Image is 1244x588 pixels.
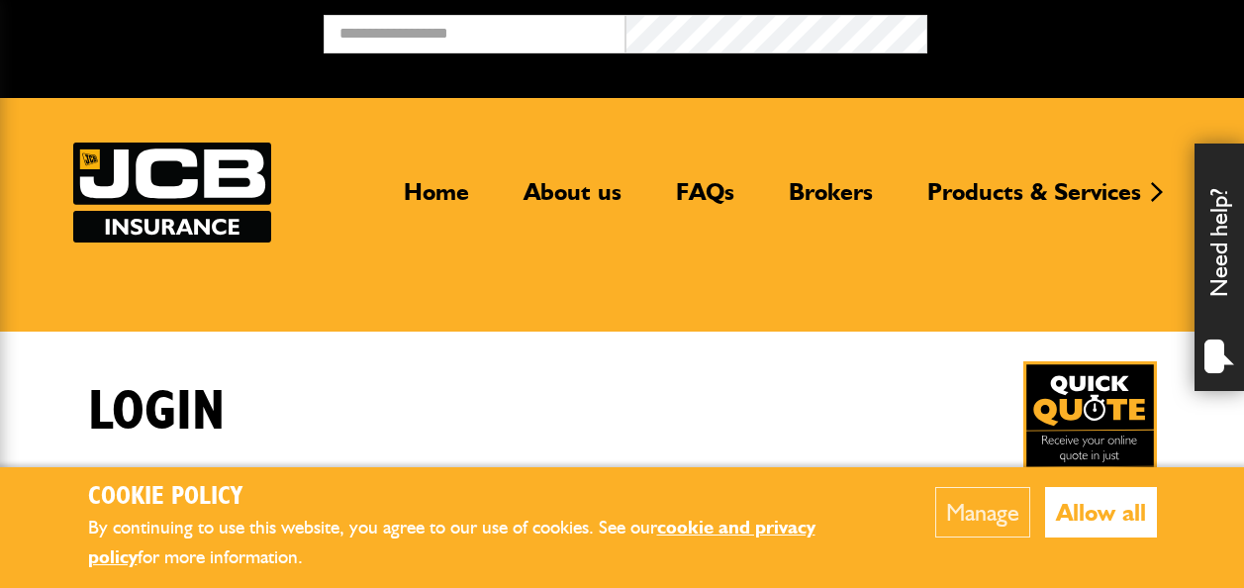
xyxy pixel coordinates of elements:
button: Broker Login [927,15,1229,46]
img: Quick Quote [1023,361,1157,495]
a: JCB Insurance Services [73,143,271,243]
button: Manage [935,487,1030,538]
h1: Login [88,379,225,445]
button: Allow all [1045,487,1157,538]
a: About us [509,177,636,223]
a: Home [389,177,484,223]
a: FAQs [661,177,749,223]
a: Get your insurance quote in just 2-minutes [1023,361,1157,495]
h2: Cookie Policy [88,482,875,513]
a: Brokers [774,177,888,223]
p: By continuing to use this website, you agree to our use of cookies. See our for more information. [88,513,875,573]
img: JCB Insurance Services logo [73,143,271,243]
div: Need help? [1195,144,1244,391]
a: cookie and privacy policy [88,516,815,569]
a: Products & Services [912,177,1156,223]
